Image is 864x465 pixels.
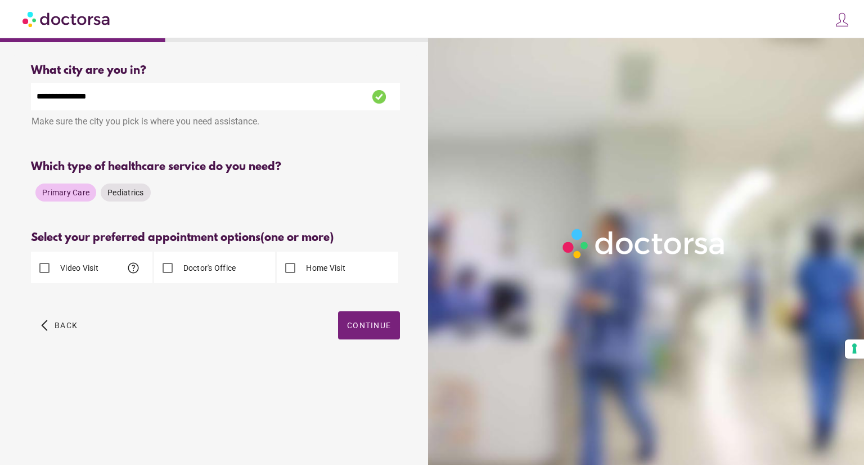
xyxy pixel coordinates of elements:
button: Your consent preferences for tracking technologies [845,339,864,359]
button: arrow_back_ios Back [37,311,82,339]
label: Home Visit [304,262,345,274]
span: (one or more) [260,231,334,244]
label: Doctor's Office [181,262,236,274]
label: Video Visit [58,262,98,274]
span: Primary Care [42,188,89,197]
span: Pediatrics [107,188,144,197]
div: Select your preferred appointment options [31,231,400,244]
div: What city are you in? [31,64,400,77]
img: icons8-customer-100.png [834,12,850,28]
span: help [127,261,140,275]
button: Continue [338,311,400,339]
span: Continue [347,321,391,330]
img: Logo-Doctorsa-trans-White-partial-flat.png [558,224,731,262]
span: Back [55,321,78,330]
img: Doctorsa.com [22,6,111,32]
div: Which type of healthcare service do you need? [31,160,400,173]
div: Make sure the city you pick is where you need assistance. [31,110,400,135]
